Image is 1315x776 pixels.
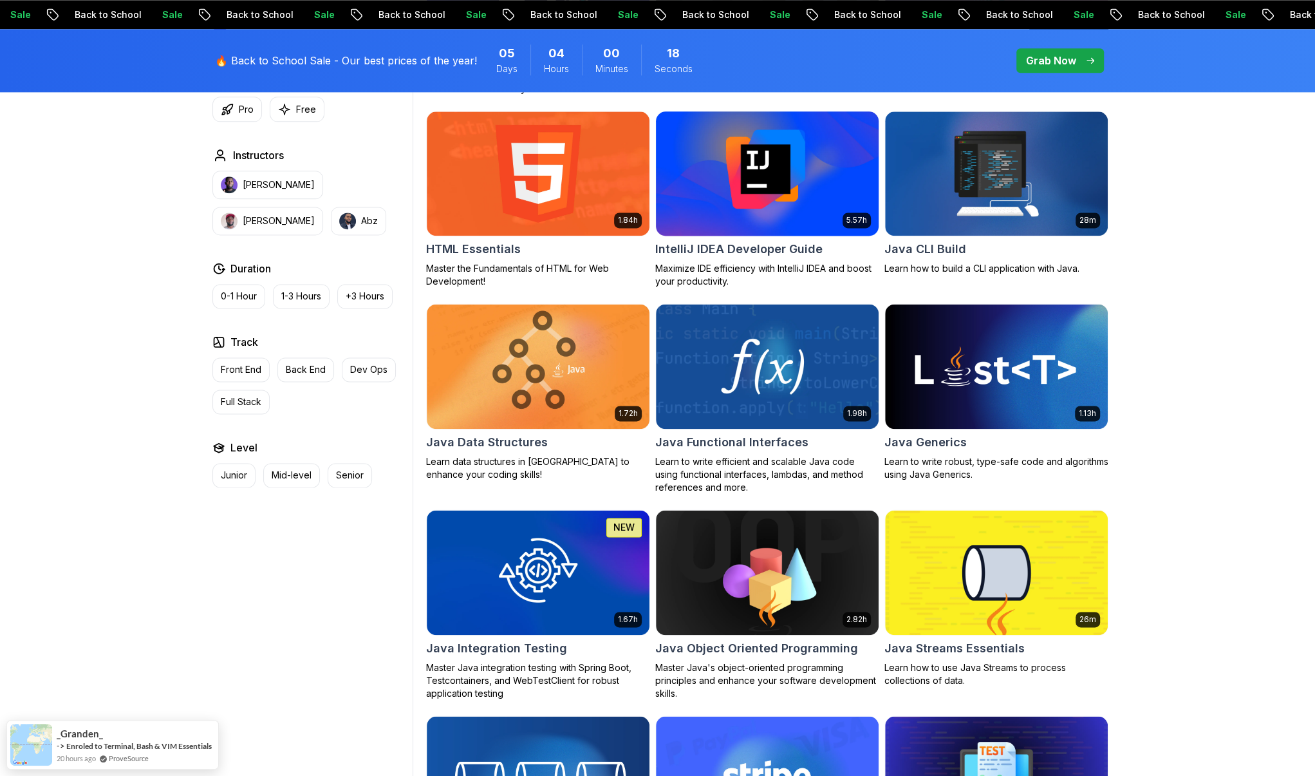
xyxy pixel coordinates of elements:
p: Back to School [214,8,302,21]
span: -> [57,741,65,751]
h2: Java Streams Essentials [884,639,1025,658]
img: instructor img [221,213,238,229]
button: Mid-level [263,463,320,487]
button: Full Stack [212,390,270,414]
h2: Java Data Structures [426,433,548,451]
p: Back to School [366,8,454,21]
p: Back to School [62,8,150,21]
p: 28m [1079,215,1096,225]
p: 26m [1079,614,1096,625]
span: Minutes [595,62,628,75]
button: Front End [212,357,270,382]
span: _Granden_ [57,728,103,739]
a: Enroled to Terminal, Bash & VIM Essentials [66,741,212,751]
button: Junior [212,463,256,487]
p: Senior [336,469,364,482]
p: Junior [221,469,247,482]
p: 1.84h [618,215,638,225]
p: Mid-level [272,469,312,482]
h2: Java Object Oriented Programming [655,639,858,658]
p: 2.82h [846,614,867,625]
span: 20 hours ago [57,753,96,764]
a: Java Integration Testing card1.67hNEWJava Integration TestingMaster Java integration testing with... [426,509,650,700]
p: Grab Now [1026,53,1076,68]
p: 1-3 Hours [281,290,321,303]
button: instructor img[PERSON_NAME] [212,171,323,199]
p: Free [296,103,316,116]
p: Sale [302,8,343,21]
button: +3 Hours [337,284,393,308]
p: Back End [286,363,326,376]
p: Sale [150,8,191,21]
h2: IntelliJ IDEA Developer Guide [655,240,823,258]
img: Java Streams Essentials card [885,510,1108,635]
p: 1.67h [618,614,638,625]
h2: Duration [230,261,271,276]
p: Sale [1061,8,1103,21]
img: IntelliJ IDEA Developer Guide card [650,108,884,239]
p: [PERSON_NAME] [243,178,315,191]
a: Java Object Oriented Programming card2.82hJava Object Oriented ProgrammingMaster Java's object-or... [655,509,879,700]
button: instructor img[PERSON_NAME] [212,207,323,235]
p: Dev Ops [350,363,387,376]
span: Days [496,62,518,75]
p: 5.57h [846,215,867,225]
button: Senior [328,463,372,487]
a: IntelliJ IDEA Developer Guide card5.57hIntelliJ IDEA Developer GuideMaximize IDE efficiency with ... [655,111,879,289]
p: Learn how to use Java Streams to process collections of data. [884,661,1108,687]
img: Java Integration Testing card [427,510,649,635]
img: Java Data Structures card [427,304,649,429]
a: Java Generics card1.13hJava GenericsLearn to write robust, type-safe code and algorithms using Ja... [884,303,1108,481]
p: Full Stack [221,395,261,408]
img: provesource social proof notification image [10,724,52,766]
p: Abz [361,214,378,227]
a: Java Functional Interfaces card1.98hJava Functional InterfacesLearn to write efficient and scalab... [655,303,879,494]
span: 4 Hours [548,44,564,62]
p: Master Java integration testing with Spring Boot, Testcontainers, and WebTestClient for robust ap... [426,661,650,700]
a: Java CLI Build card28mJava CLI BuildLearn how to build a CLI application with Java. [884,111,1108,276]
img: Java CLI Build card [885,111,1108,236]
p: Learn how to build a CLI application with Java. [884,262,1108,275]
p: Back to School [822,8,909,21]
p: Sale [909,8,951,21]
p: 1.72h [619,408,638,419]
p: Sale [758,8,799,21]
p: Sale [454,8,495,21]
p: Learn to write efficient and scalable Java code using functional interfaces, lambdas, and method ... [655,455,879,494]
button: Back End [277,357,334,382]
button: Free [270,97,324,122]
p: Maximize IDE efficiency with IntelliJ IDEA and boost your productivity. [655,262,879,288]
button: Dev Ops [342,357,396,382]
a: Java Data Structures card1.72hJava Data StructuresLearn data structures in [GEOGRAPHIC_DATA] to e... [426,303,650,481]
button: Pro [212,97,262,122]
p: Front End [221,363,261,376]
img: instructor img [221,176,238,193]
button: instructor imgAbz [331,207,386,235]
p: Master Java's object-oriented programming principles and enhance your software development skills. [655,661,879,700]
p: Learn to write robust, type-safe code and algorithms using Java Generics. [884,455,1108,481]
span: Seconds [655,62,693,75]
button: 0-1 Hour [212,284,265,308]
p: Sale [606,8,647,21]
span: Hours [544,62,569,75]
h2: Java Generics [884,433,967,451]
p: Back to School [974,8,1061,21]
p: 1.13h [1079,408,1096,419]
p: Learn data structures in [GEOGRAPHIC_DATA] to enhance your coding skills! [426,455,650,481]
h2: Instructors [233,147,284,163]
span: 5 Days [499,44,515,62]
p: Back to School [670,8,758,21]
a: ProveSource [109,753,149,764]
span: 18 Seconds [667,44,680,62]
p: Sale [1213,8,1254,21]
img: Java Functional Interfaces card [656,304,879,429]
h2: Java Functional Interfaces [655,433,808,451]
a: Java Streams Essentials card26mJava Streams EssentialsLearn how to use Java Streams to process co... [884,509,1108,687]
span: 0 Minutes [603,44,620,62]
h2: Level [230,440,257,455]
p: +3 Hours [346,290,384,303]
h2: Java CLI Build [884,240,966,258]
p: NEW [613,521,635,534]
img: Java Generics card [885,304,1108,429]
p: Pro [239,103,254,116]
